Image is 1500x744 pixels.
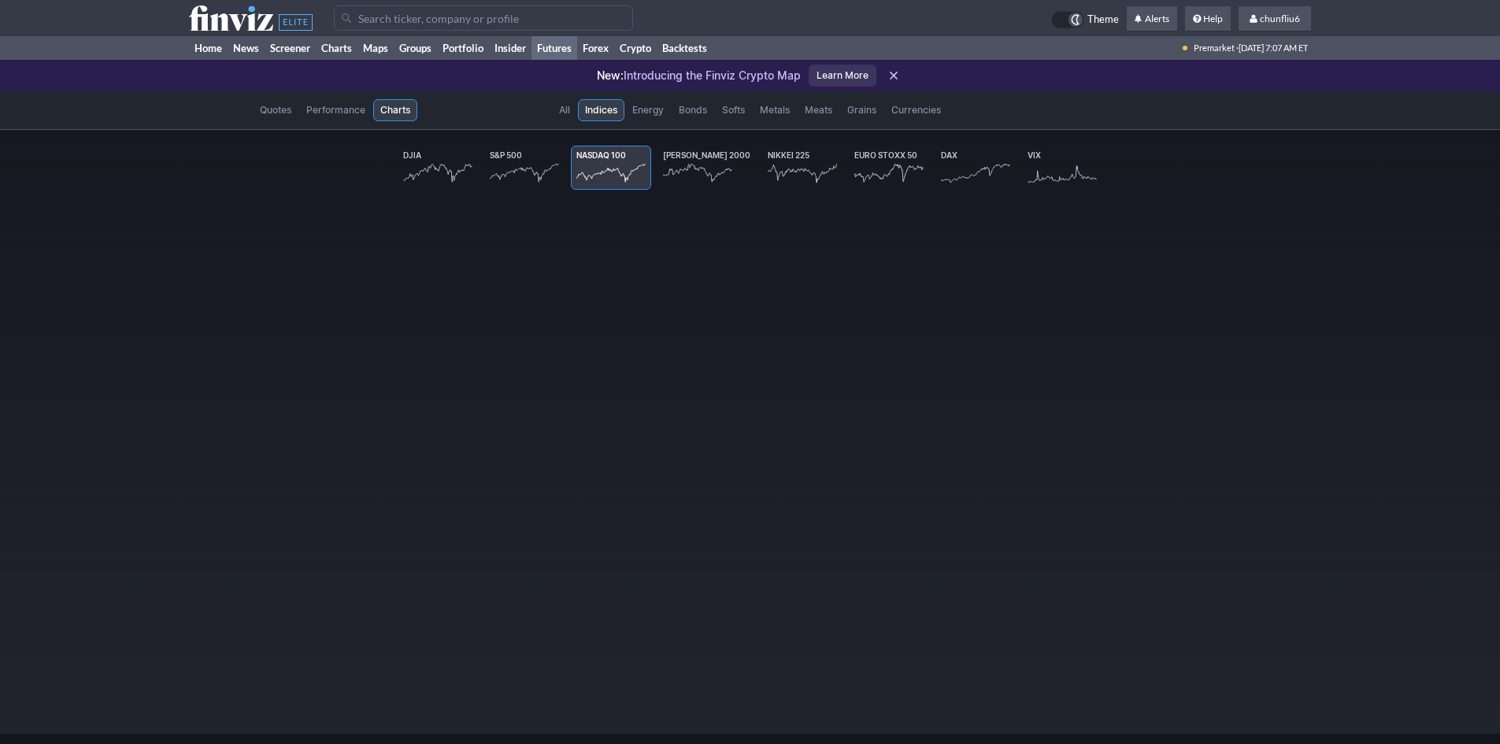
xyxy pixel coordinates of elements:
[760,102,790,118] span: Metals
[715,99,752,121] a: Softs
[228,36,265,60] a: News
[657,146,756,190] a: [PERSON_NAME] 2000
[265,36,316,60] a: Screener
[490,150,522,160] span: S&P 500
[625,99,671,121] a: Energy
[571,146,651,190] a: Nasdaq 100
[437,36,489,60] a: Portfolio
[576,150,626,160] span: Nasdaq 100
[1051,11,1119,28] a: Theme
[632,102,664,118] span: Energy
[597,68,801,83] p: Introducing the Finviz Crypto Map
[398,146,478,190] a: DJIA
[394,36,437,60] a: Groups
[1194,36,1239,60] span: Premarket ·
[334,6,633,31] input: Search
[840,99,883,121] a: Grains
[260,102,291,118] span: Quotes
[809,65,876,87] a: Learn More
[316,36,357,60] a: Charts
[657,36,713,60] a: Backtests
[403,150,421,160] span: DJIA
[299,99,372,121] a: Performance
[1239,6,1311,31] a: chunfliu6
[306,102,365,118] span: Performance
[577,36,614,60] a: Forex
[531,36,577,60] a: Futures
[762,146,843,190] a: Nikkei 225
[484,146,565,190] a: S&P 500
[849,146,929,190] a: Euro Stoxx 50
[884,99,948,121] a: Currencies
[935,146,1016,190] a: DAX
[489,36,531,60] a: Insider
[1022,146,1102,190] a: VIX
[1028,150,1041,160] span: VIX
[614,36,657,60] a: Crypto
[597,68,624,82] span: New:
[847,102,876,118] span: Grains
[753,99,797,121] a: Metals
[941,150,957,160] span: DAX
[854,150,917,160] span: Euro Stoxx 50
[722,102,745,118] span: Softs
[1185,6,1231,31] a: Help
[891,102,941,118] span: Currencies
[380,102,410,118] span: Charts
[357,36,394,60] a: Maps
[805,102,832,118] span: Meats
[1087,11,1119,28] span: Theme
[253,99,298,121] a: Quotes
[768,150,809,160] span: Nikkei 225
[1239,36,1308,60] span: [DATE] 7:07 AM ET
[559,102,570,118] span: All
[189,36,228,60] a: Home
[663,150,750,160] span: [PERSON_NAME] 2000
[578,99,624,121] a: Indices
[552,99,577,121] a: All
[679,102,707,118] span: Bonds
[672,99,714,121] a: Bonds
[585,102,617,118] span: Indices
[798,99,839,121] a: Meats
[1127,6,1177,31] a: Alerts
[373,99,417,121] a: Charts
[1260,13,1300,24] span: chunfliu6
